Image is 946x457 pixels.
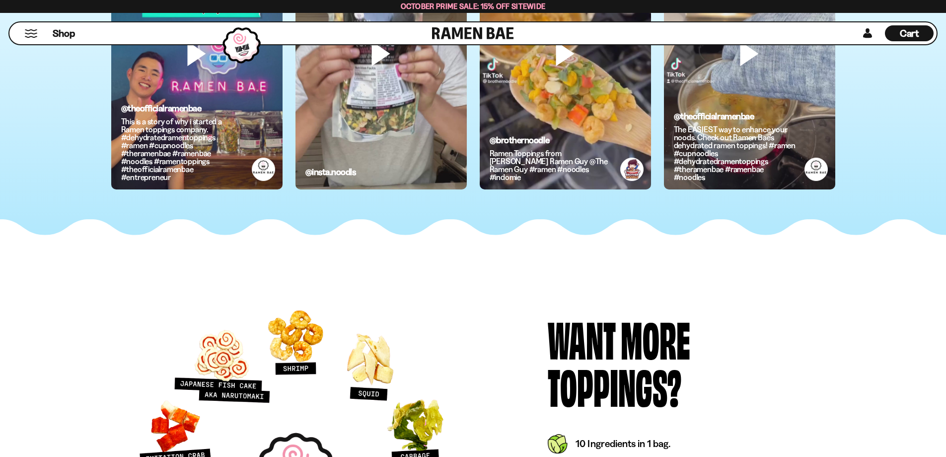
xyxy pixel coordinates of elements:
span: October Prime Sale: 15% off Sitewide [401,1,546,11]
button: Mobile Menu Trigger [24,29,38,38]
span: Cart [900,27,919,39]
div: Toppings? [548,362,681,409]
p: This is a story of why i started a Ramen toppings company. #dehydratedramentoppings #ramen #cupno... [121,117,243,181]
p: Ramen Toppings from [PERSON_NAME] Ramen Guy @The Ramen Guy #ramen #noodles #indomie [490,149,612,181]
h6: @theofficialramenbae [674,112,796,121]
div: Want [548,314,616,362]
div: Cart [885,22,934,44]
h6: @theofficialramenbae [121,104,243,113]
span: Shop [53,27,75,40]
h6: @insta.noodls [305,168,356,177]
div: 10 Ingredients in 1 bag. [576,438,675,449]
div: More [621,314,690,362]
p: The EASIEST way to enhance your noods. Check out Ramen Bae’s dehydrated ramen toppings! #ramen #c... [674,125,796,181]
h6: @brothernoodle [490,136,612,145]
a: Shop [53,25,75,41]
